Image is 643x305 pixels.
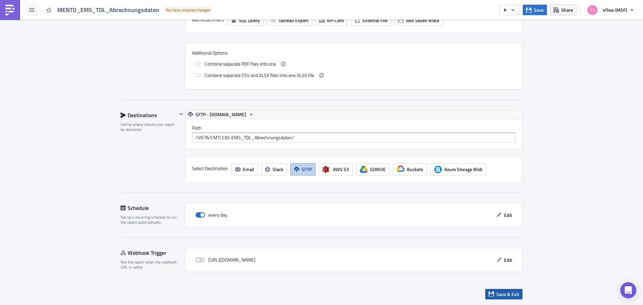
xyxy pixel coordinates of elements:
span: MENTO_EMS_TDL_Abrechnungsdaten [57,6,160,14]
img: PushMetrics [5,5,15,15]
span: Add Saved Block [406,17,439,24]
label: Path [192,125,515,131]
span: Save & Exit [496,291,519,298]
span: Combine separate PDF files into one [205,60,276,68]
div: every day [196,210,227,220]
span: SQL Query [239,17,260,24]
div: Open Intercom Messenger [620,282,636,298]
span: You have unsaved changes [166,7,210,13]
button: Save [523,5,547,15]
span: SFTP [302,166,312,173]
span: Email [243,166,254,173]
button: Save & Exit [485,289,522,299]
button: Hide content [177,110,185,118]
span: AWS S3 [333,166,349,173]
span: 4flow (MSF) [602,6,627,13]
button: Azure Storage BlobAzure Storage Blob [430,163,486,175]
span: Save [534,6,544,13]
div: Webhook Trigger [121,248,185,258]
span: SFTP - [DOMAIN_NAME] [196,110,246,119]
span: Azure Storage Blob [444,166,483,173]
div: Schedule [121,203,185,213]
div: Run the report when the webhook URL is called. [121,259,181,270]
span: Share [561,6,573,13]
button: GDRIVE [356,163,389,175]
span: Azure Storage Blob [434,165,442,173]
button: External File [351,15,391,26]
button: Edit [493,210,515,220]
span: GDRIVE [370,166,386,173]
button: SFTP [290,163,315,175]
button: Slack [261,163,287,175]
button: SQL Query [227,15,264,26]
div: Define where should your report be delivered. [121,122,177,132]
label: Additional Options [192,50,515,56]
button: Buckets [393,163,427,175]
div: [URL][DOMAIN_NAME] [196,255,256,265]
label: Select Destination [192,163,228,173]
button: Add Saved Block [395,15,443,26]
span: Edit [504,212,512,219]
button: 4flow (MSF) [583,3,638,17]
span: KPI Card [327,17,344,24]
button: Email [231,163,258,175]
button: Edit [493,255,515,265]
div: Set up a recurring schedule to run the report automatically. [121,215,181,225]
span: Tableau Export [278,17,308,24]
img: Avatar [587,4,598,16]
button: SFTP - [DOMAIN_NAME] [186,110,256,119]
span: Buckets [407,166,423,173]
span: External File [362,17,387,24]
button: Tableau Export [267,15,312,26]
span: Edit [504,256,512,263]
button: KPI Card [315,15,348,26]
span: Combine separate CSV and XLSX files into one XLSX file [205,71,314,79]
span: Slack [273,166,283,173]
button: Share [550,5,576,15]
button: AWS S3 [319,163,353,175]
div: Destinations [121,110,177,120]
